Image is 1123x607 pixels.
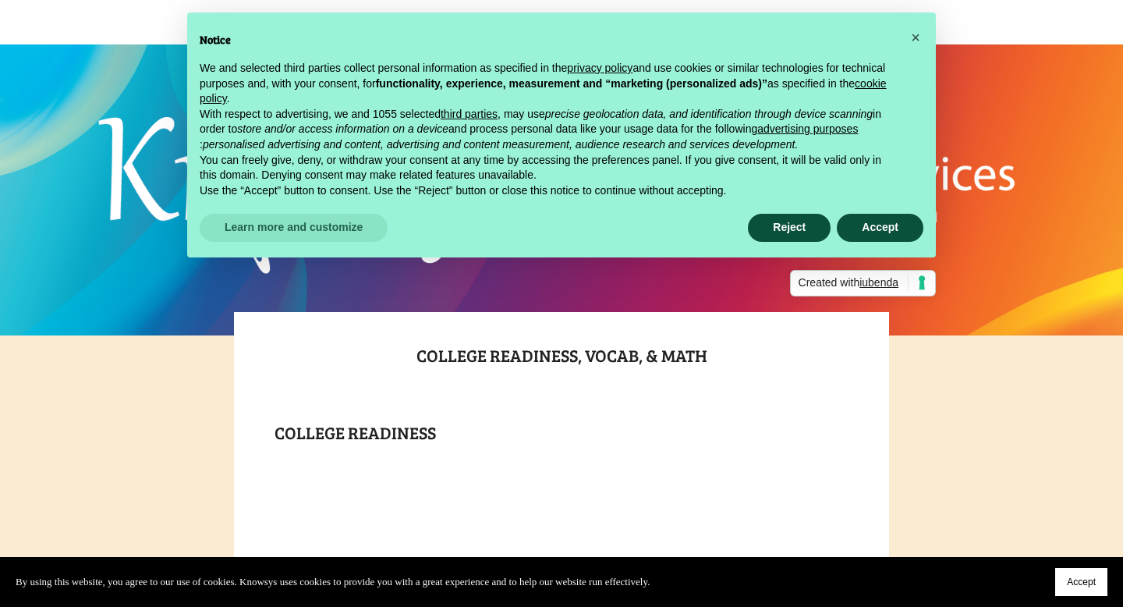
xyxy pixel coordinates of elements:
em: personalised advertising and content, advertising and content measurement, audience research and ... [203,138,798,151]
button: Accept [837,214,923,242]
button: Reject [748,214,831,242]
h2: Notice [200,31,898,48]
h1: College Readiness [275,418,848,446]
button: Close this notice [903,25,928,50]
a: privacy policy [567,62,632,74]
strong: functionality, experience, measurement and “marketing (personalized ads)” [376,77,767,90]
p: You can freely give, deny, or withdraw your consent at any time by accessing the preferences pane... [200,153,898,183]
span: Accept [1067,577,1096,587]
button: Learn more and customize [200,214,388,242]
p: With respect to advertising, we and 1055 selected , may use in order to and process personal data... [200,107,898,153]
p: Use the “Accept” button to consent. Use the “Reject” button or close this notice to continue with... [200,183,898,199]
a: cookie policy [200,77,887,105]
p: By using this website, you agree to our use of cookies. Knowsys uses cookies to provide you with ... [16,573,650,591]
button: third parties [441,107,498,122]
span: × [911,29,920,46]
span: iubenda [859,276,898,289]
button: advertising purposes [757,122,858,137]
button: Accept [1055,568,1107,596]
em: precise geolocation data, and identification through device scanning [545,108,873,120]
a: Created withiubenda [790,270,936,296]
em: store and/or access information on a device [237,122,448,135]
p: We and selected third parties collect personal information as specified in the and use cookies or... [200,61,898,107]
h1: College readiness, Vocab, & Math [275,341,848,397]
span: Created with [799,275,909,291]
